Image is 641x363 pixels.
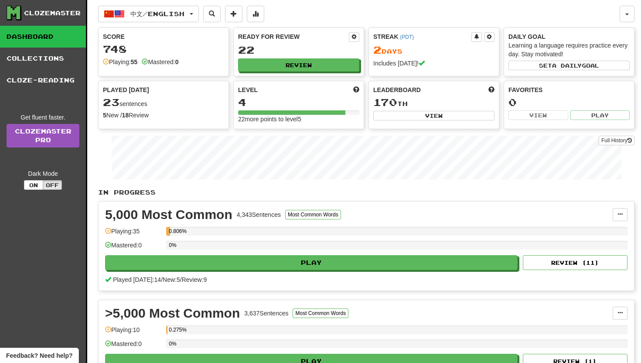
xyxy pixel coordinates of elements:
div: 0 [508,97,630,108]
div: 3,637 Sentences [244,309,288,318]
span: 170 [373,96,397,108]
button: On [24,180,43,190]
button: View [373,111,494,120]
div: Playing: [103,58,137,66]
div: Ready for Review [238,32,349,41]
div: 4 [238,97,359,108]
span: New: 5 [163,276,180,283]
button: Seta dailygoal [508,61,630,70]
div: Get fluent faster. [7,113,79,122]
div: Playing: 35 [105,227,162,241]
strong: 0 [175,58,179,65]
button: Full History [599,136,634,145]
button: Review [238,58,359,72]
span: 23 [103,96,119,108]
div: Clozemaster [24,9,81,17]
button: Most Common Words [285,210,341,219]
button: View [508,110,568,120]
div: Daily Goal [508,32,630,41]
span: 中文 / English [130,10,184,17]
div: Mastered: [142,58,178,66]
div: Streak [373,32,471,41]
div: 22 [238,45,359,55]
div: 5,000 Most Common [105,208,232,221]
div: Dark Mode [7,169,79,178]
span: This week in points, UTC [488,86,494,94]
span: / [180,276,182,283]
span: Played [DATE] [103,86,149,94]
button: Play [570,110,630,120]
button: Off [43,180,62,190]
div: Mastered: 0 [105,339,162,354]
span: 2 [373,44,382,56]
p: In Progress [98,188,634,197]
div: Favorites [508,86,630,94]
span: Leaderboard [373,86,421,94]
button: 中文/English [98,6,199,22]
span: a daily [552,62,582,68]
button: More stats [247,6,264,22]
div: th [373,97,494,108]
div: Mastered: 0 [105,241,162,255]
div: 748 [103,44,224,55]
div: Includes [DATE]! [373,59,494,68]
div: 22 more points to level 5 [238,115,359,123]
span: / [161,276,163,283]
div: Day s [373,45,494,56]
button: Play [105,255,518,270]
span: Review: 9 [182,276,207,283]
div: Playing: 10 [105,325,162,340]
strong: 55 [131,58,138,65]
a: (PDT) [400,34,414,40]
strong: 18 [122,112,129,119]
button: Search sentences [203,6,221,22]
div: sentences [103,97,224,108]
span: Score more points to level up [353,86,359,94]
div: Learning a language requires practice every day. Stay motivated! [508,41,630,58]
span: Level [238,86,258,94]
div: Score [103,32,224,41]
a: ClozemasterPro [7,124,79,147]
span: Open feedback widget [6,351,72,360]
span: Played [DATE]: 14 [113,276,161,283]
button: Add sentence to collection [225,6,242,22]
div: New / Review [103,111,224,120]
div: >5,000 Most Common [105,307,240,320]
div: 0.806% [169,227,170,236]
button: Most Common Words [293,308,348,318]
strong: 5 [103,112,106,119]
button: Review (11) [523,255,627,270]
div: 4,343 Sentences [237,210,281,219]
